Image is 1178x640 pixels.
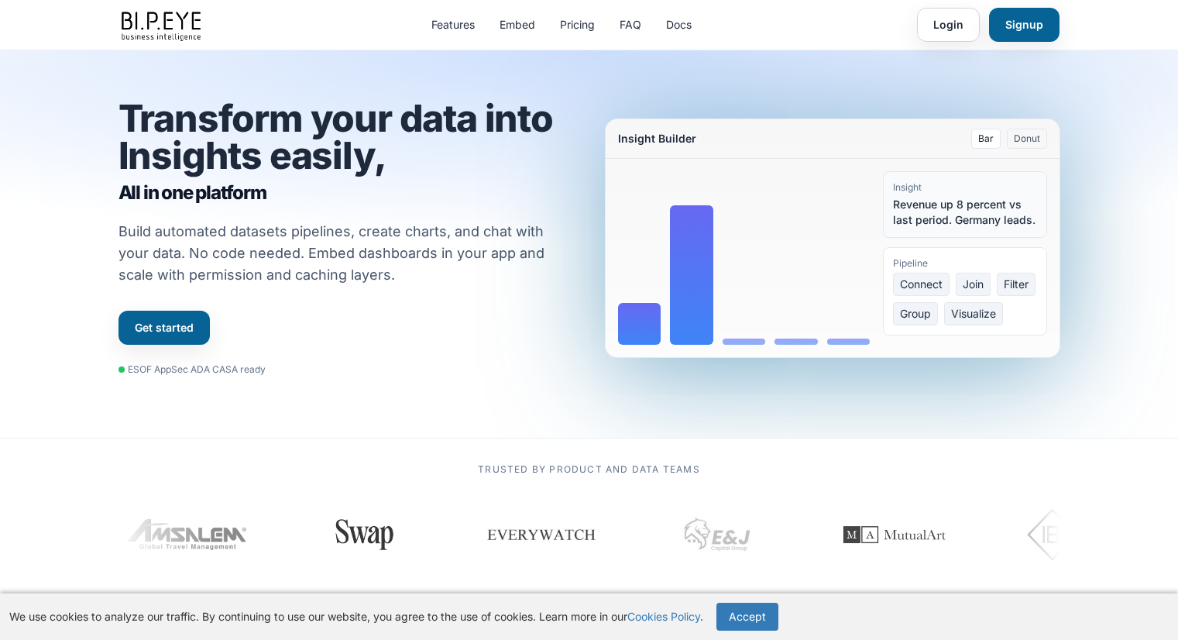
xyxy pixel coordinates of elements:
h1: Transform your data into Insights easily, [118,100,574,205]
img: Swap [326,519,398,550]
span: Visualize [944,302,1003,325]
div: Revenue up 8 percent vs last period. Germany leads. [893,197,1037,228]
button: Accept [716,603,778,631]
span: Filter [997,273,1035,296]
a: Docs [666,17,692,33]
img: IBI [1025,504,1112,566]
a: Signup [989,8,1060,42]
a: Get started [118,311,210,345]
img: EJ Capital [677,496,754,573]
a: Pricing [560,17,595,33]
span: Group [893,302,938,325]
img: bipeye-logo [118,8,207,43]
button: Donut [1007,129,1047,149]
div: Insight Builder [618,131,696,146]
a: Embed [500,17,535,33]
img: Everywatch [483,511,595,558]
p: Build automated datasets pipelines, create charts, and chat with your data. No code needed. Embed... [118,221,565,286]
div: Bar chart [618,171,871,345]
span: All in one platform [118,181,574,205]
p: Trusted by product and data teams [118,463,1060,476]
div: Insight [893,181,1037,194]
div: ESOF AppSec ADA CASA ready [118,363,266,376]
button: Bar [971,129,1001,149]
a: Features [431,17,475,33]
div: Pipeline [893,257,1037,270]
a: FAQ [620,17,641,33]
p: We use cookies to analyze our traffic. By continuing to use our website, you agree to the use of ... [9,609,703,625]
img: Amsalem [125,519,247,550]
a: Cookies Policy [627,610,700,623]
span: Connect [893,273,950,296]
img: MutualArt [823,496,962,573]
span: Join [956,273,991,296]
a: Login [917,8,980,42]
